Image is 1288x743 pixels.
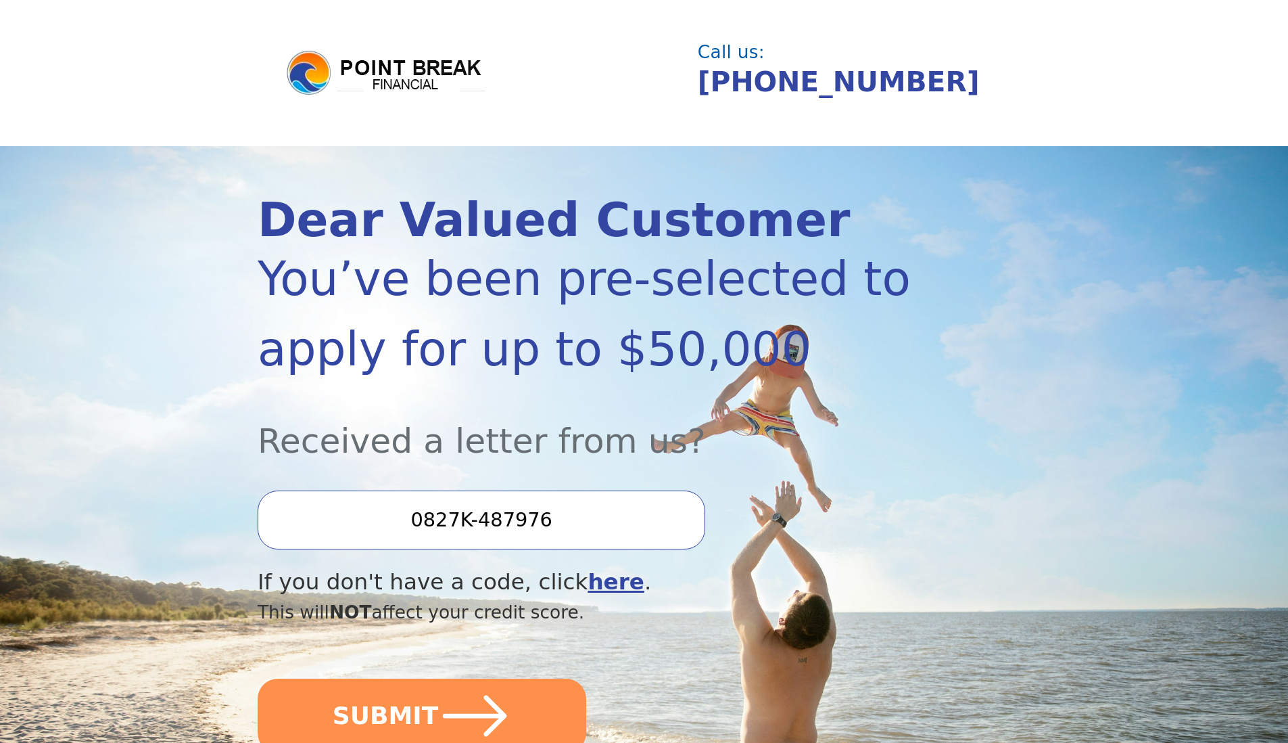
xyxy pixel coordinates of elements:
div: This will affect your credit score. [258,599,915,626]
div: Received a letter from us? [258,384,915,466]
div: Dear Valued Customer [258,197,915,244]
span: NOT [329,602,372,623]
div: Call us: [698,43,1020,61]
a: [PHONE_NUMBER] [698,66,980,98]
img: logo.png [285,49,487,97]
div: If you don't have a code, click . [258,566,915,599]
div: You’ve been pre-selected to apply for up to $50,000 [258,244,915,384]
input: Enter your Offer Code: [258,491,705,549]
a: here [588,569,644,595]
